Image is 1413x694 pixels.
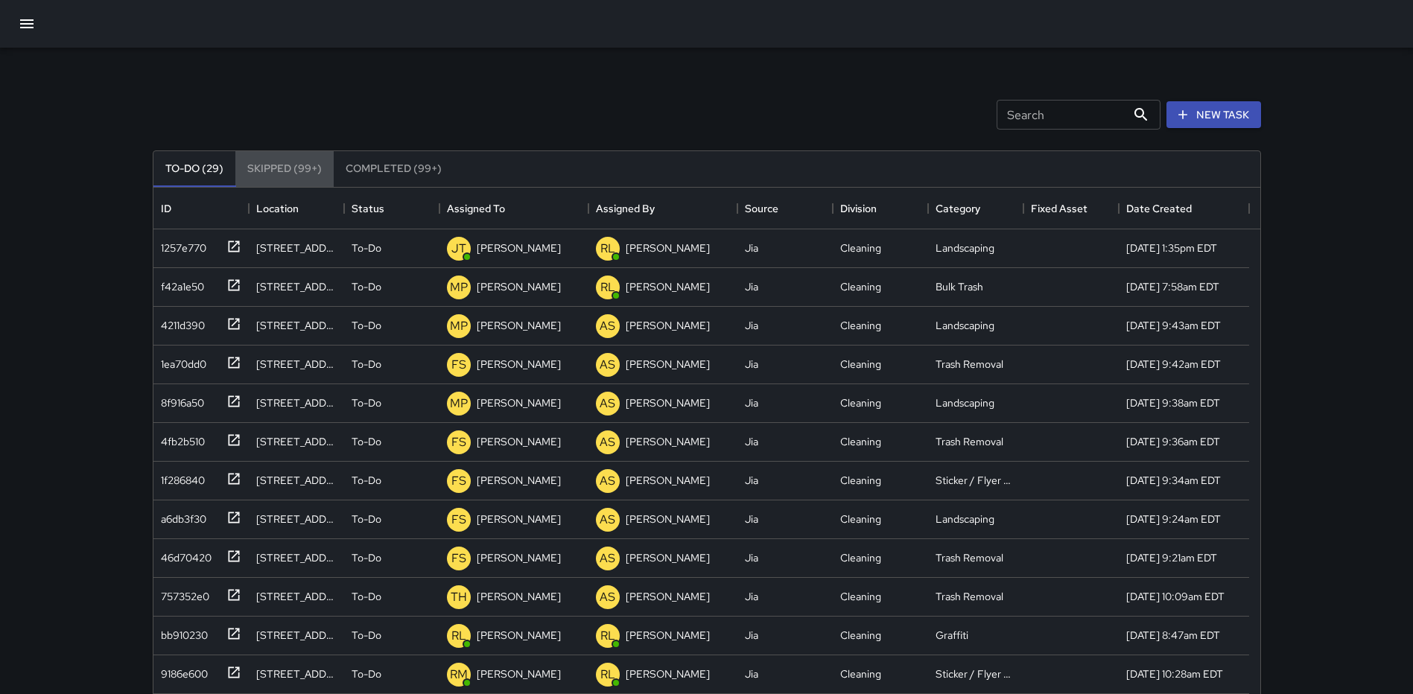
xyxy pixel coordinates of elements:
div: 25 K Street Northeast [256,628,337,643]
div: Assigned By [588,188,737,229]
div: 1242 3rd Street Northeast [256,666,337,681]
p: RM [450,666,468,684]
div: 215 I Street Northeast [256,434,337,449]
div: Sticker / Flyer Removal [936,473,1016,488]
div: 900 2nd Street Northeast [256,357,337,372]
p: [PERSON_NAME] [477,666,561,681]
p: [PERSON_NAME] [477,473,561,488]
p: AS [600,356,615,374]
p: AS [600,395,615,413]
div: Jia [745,241,758,255]
p: [PERSON_NAME] [626,666,710,681]
p: [PERSON_NAME] [477,550,561,565]
div: Jia [745,550,758,565]
div: 8/18/2025, 9:21am EDT [1126,550,1217,565]
button: Skipped (99+) [235,151,334,187]
p: [PERSON_NAME] [626,512,710,526]
p: AS [600,433,615,451]
p: FS [451,511,466,529]
div: Sticker / Flyer Removal [936,666,1016,681]
div: Assigned To [439,188,588,229]
div: Location [249,188,344,229]
div: Cleaning [840,279,881,294]
div: Bulk Trash [936,279,983,294]
p: MP [450,278,468,296]
p: [PERSON_NAME] [477,434,561,449]
div: 9186e600 [155,660,208,681]
p: To-Do [352,589,381,604]
div: Division [833,188,928,229]
div: f42a1e50 [155,273,204,294]
button: Completed (99+) [334,151,454,187]
div: Assigned To [447,188,505,229]
div: 50 Massachusetts Ave NW [256,318,337,333]
div: Cleaning [840,395,881,410]
p: AS [600,550,615,567]
div: Category [928,188,1023,229]
div: Division [840,188,877,229]
div: 1026 3rd Street Northeast [256,550,337,565]
div: ID [161,188,171,229]
div: 8/18/2025, 9:34am EDT [1126,473,1221,488]
p: [PERSON_NAME] [477,357,561,372]
p: [PERSON_NAME] [626,628,710,643]
div: Cleaning [840,241,881,255]
div: 8/13/2025, 8:47am EDT [1126,628,1220,643]
div: 228 M Street Northeast [256,279,337,294]
p: FS [451,433,466,451]
div: 8/20/2025, 1:35pm EDT [1126,241,1217,255]
p: To-Do [352,473,381,488]
div: 46d70420 [155,544,212,565]
div: Trash Removal [936,434,1003,449]
p: FS [451,550,466,567]
p: [PERSON_NAME] [626,589,710,604]
p: [PERSON_NAME] [477,241,561,255]
div: a6db3f30 [155,506,206,526]
div: 4fb2b510 [155,428,205,449]
div: bb910230 [155,622,208,643]
p: [PERSON_NAME] [477,628,561,643]
div: Trash Removal [936,357,1003,372]
div: Source [745,188,778,229]
p: [PERSON_NAME] [477,279,561,294]
div: Landscaping [936,241,994,255]
p: RL [600,627,615,645]
div: 250 K Street Northeast [256,512,337,526]
p: [PERSON_NAME] [626,550,710,565]
div: Cleaning [840,666,881,681]
div: 8/15/2025, 10:09am EDT [1126,589,1225,604]
div: 1257e770 [155,235,206,255]
p: JT [451,240,466,258]
p: AS [600,511,615,529]
div: Status [352,188,384,229]
div: Cleaning [840,589,881,604]
div: Cleaning [840,473,881,488]
p: [PERSON_NAME] [477,589,561,604]
div: Cleaning [840,550,881,565]
div: 300 New York Avenue Northeast [256,241,337,255]
p: MP [450,395,468,413]
div: 8/20/2025, 7:58am EDT [1126,279,1219,294]
div: 8f916a50 [155,389,204,410]
div: Date Created [1126,188,1192,229]
div: Assigned By [596,188,655,229]
div: 8/18/2025, 9:38am EDT [1126,395,1220,410]
div: Jia [745,434,758,449]
p: [PERSON_NAME] [626,434,710,449]
div: Cleaning [840,318,881,333]
div: Category [936,188,980,229]
p: [PERSON_NAME] [477,318,561,333]
div: 8/18/2025, 9:36am EDT [1126,434,1220,449]
p: RL [600,666,615,684]
div: Date Created [1119,188,1249,229]
div: Jia [745,628,758,643]
button: To-Do (29) [153,151,235,187]
div: 1ea70dd0 [155,351,206,372]
div: Cleaning [840,357,881,372]
p: To-Do [352,357,381,372]
p: [PERSON_NAME] [626,473,710,488]
p: To-Do [352,318,381,333]
div: 70 N Street Northeast [256,589,337,604]
p: AS [600,588,615,606]
div: Jia [745,357,758,372]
